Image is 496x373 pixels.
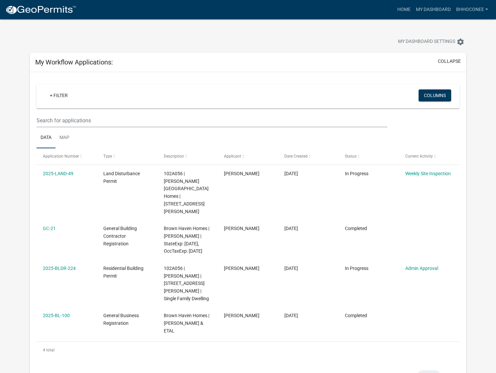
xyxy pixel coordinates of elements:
a: Home [395,3,413,16]
span: Description [164,154,184,159]
a: My Dashboard [413,3,453,16]
datatable-header-cell: Type [97,148,157,164]
a: Weekly Site Inspection [405,171,451,176]
span: In Progress [345,266,368,271]
span: Status [345,154,356,159]
i: settings [456,38,464,46]
a: BHHOconee [453,3,491,16]
span: General Building Contractor Registration [103,226,137,246]
a: Data [37,127,55,149]
a: Map [55,127,73,149]
datatable-header-cell: Date Created [278,148,339,164]
span: Terrie Moon [224,313,259,318]
span: Residential Building Permit [103,266,144,279]
span: Current Activity [405,154,433,159]
span: Terrie Moon [224,226,259,231]
span: Brown Haven Homes | KIRCHHOFF MARC A & ETAL [164,313,209,333]
input: Search for applications [37,114,387,127]
span: 04/30/2025 [284,313,298,318]
datatable-header-cell: Status [339,148,399,164]
a: 2025-LAND-49 [43,171,73,176]
span: 07/22/2025 [284,226,298,231]
datatable-header-cell: Applicant [218,148,278,164]
span: Terrie Moon [224,171,259,176]
button: My Dashboard Settingssettings [393,35,470,48]
span: Application Number [43,154,79,159]
datatable-header-cell: Application Number [37,148,97,164]
a: GC-21 [43,226,56,231]
span: General Business Registration [103,313,139,326]
span: Brown Haven Homes | John Allen | StateExp: 07/30/2026, OccTaxExp: 12/31/2025 [164,226,209,254]
button: Columns [419,89,451,101]
span: 07/23/2025 [284,171,298,176]
span: Terrie Moon [224,266,259,271]
span: My Dashboard Settings [398,38,455,46]
span: 102A056 | Terrie Moon - Brown Haven Homes | 115 ELLMAN DR [164,171,209,214]
datatable-header-cell: Description [157,148,218,164]
span: 102A056 | TIRADO JAVIER | 115 ELLMAN DR | Single Family Dwelling [164,266,209,301]
span: Completed [345,226,367,231]
h5: My Workflow Applications: [35,58,113,66]
span: Date Created [284,154,308,159]
datatable-header-cell: Current Activity [399,148,459,164]
button: collapse [438,58,461,65]
span: 07/19/2025 [284,266,298,271]
a: + Filter [45,89,73,101]
span: In Progress [345,171,368,176]
span: Applicant [224,154,241,159]
span: Type [103,154,112,159]
a: Admin Approval [405,266,438,271]
div: collapse [30,72,466,365]
span: Land Disturbance Permit [103,171,140,184]
a: 2025-BL-100 [43,313,70,318]
span: Completed [345,313,367,318]
div: 4 total [37,342,460,358]
a: 2025-BLDR-224 [43,266,76,271]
